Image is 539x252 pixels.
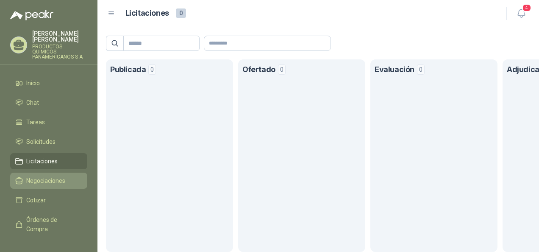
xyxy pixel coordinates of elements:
span: Chat [26,98,39,107]
span: 4 [522,4,531,12]
a: Negociaciones [10,173,87,189]
a: Licitaciones [10,153,87,169]
a: Solicitudes [10,134,87,150]
p: [PERSON_NAME] [PERSON_NAME] [32,31,87,42]
h1: Publicada [110,64,146,76]
span: 0 [278,64,286,75]
h1: Licitaciones [125,7,169,20]
a: Cotizar [10,192,87,208]
img: Logo peakr [10,10,53,20]
span: Tareas [26,118,45,127]
a: Inicio [10,75,87,91]
a: Chat [10,95,87,111]
h1: Evaluación [375,64,414,76]
span: 0 [417,64,425,75]
span: Licitaciones [26,157,58,166]
a: Órdenes de Compra [10,212,87,237]
span: 0 [148,64,156,75]
span: 0 [176,8,186,18]
a: Tareas [10,114,87,130]
span: Cotizar [26,196,46,205]
span: Solicitudes [26,137,56,146]
button: 4 [514,6,529,21]
h1: Ofertado [242,64,275,76]
span: Negociaciones [26,176,65,185]
span: Órdenes de Compra [26,215,79,234]
span: Inicio [26,78,40,88]
p: PRODUCTOS QUIMICOS PANAMERICANOS S A [32,44,87,59]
